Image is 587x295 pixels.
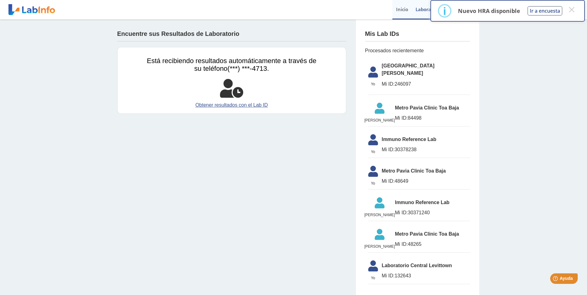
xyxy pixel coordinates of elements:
[382,80,470,88] span: 246097
[382,262,470,269] span: Laboratorio Central Levittown
[532,271,580,288] iframe: Help widget launcher
[147,101,317,109] a: Obtener resultados con el Lab ID
[382,178,395,184] span: Mi ID:
[365,118,395,123] span: [PERSON_NAME]
[395,104,470,112] span: Metro Pavia Clinic Toa Baja
[365,47,470,54] span: Procesados recientemente
[117,30,240,38] h4: Encuentre sus Resultados de Laboratorio
[365,181,382,186] span: Yo
[395,114,470,122] span: 84498
[382,177,470,185] span: 48649
[365,244,395,249] span: [PERSON_NAME]
[528,6,562,15] button: Ir a encuesta
[382,146,470,153] span: 30378238
[443,5,446,16] div: i
[458,7,520,15] p: Nuevo HRA disponible
[395,209,470,216] span: 30371240
[382,136,470,143] span: Immuno Reference Lab
[382,272,470,280] span: 132643
[395,242,408,247] span: Mi ID:
[382,273,395,278] span: Mi ID:
[382,81,395,87] span: Mi ID:
[365,81,382,87] span: Yo
[365,149,382,155] span: Yo
[395,199,470,206] span: Immuno Reference Lab
[147,57,317,72] span: Está recibiendo resultados automáticamente a través de su teléfono
[382,62,470,77] span: [GEOGRAPHIC_DATA][PERSON_NAME]
[365,275,382,281] span: Yo
[365,212,395,218] span: [PERSON_NAME]
[382,147,395,152] span: Mi ID:
[566,4,577,15] button: Close this dialog
[395,115,408,121] span: Mi ID:
[395,210,408,215] span: Mi ID:
[365,30,399,38] h4: Mis Lab IDs
[395,241,470,248] span: 48265
[395,230,470,238] span: Metro Pavia Clinic Toa Baja
[382,167,470,175] span: Metro Pavia Clinic Toa Baja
